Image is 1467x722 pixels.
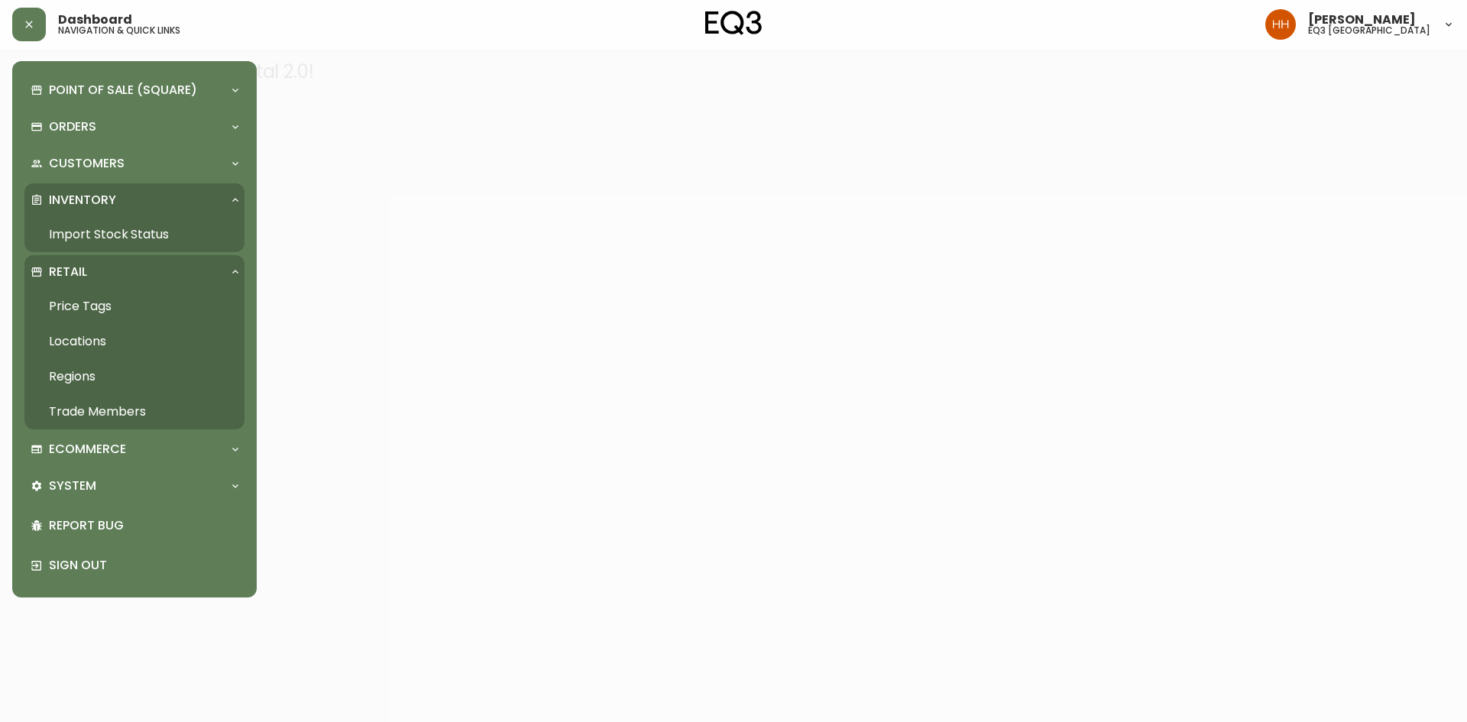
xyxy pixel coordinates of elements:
p: Retail [49,264,87,280]
span: Dashboard [58,14,132,26]
div: Inventory [24,183,244,217]
div: Ecommerce [24,432,244,466]
p: System [49,478,96,494]
p: Report Bug [49,517,238,534]
a: Trade Members [24,394,244,429]
div: Retail [24,255,244,289]
p: Sign Out [49,557,238,574]
span: [PERSON_NAME] [1308,14,1416,26]
a: Regions [24,359,244,394]
div: Point of Sale (Square) [24,73,244,107]
h5: eq3 [GEOGRAPHIC_DATA] [1308,26,1430,35]
div: Report Bug [24,506,244,546]
div: Orders [24,110,244,144]
a: Price Tags [24,289,244,324]
img: logo [705,11,762,35]
div: Sign Out [24,546,244,585]
a: Import Stock Status [24,217,244,252]
img: 6b766095664b4c6b511bd6e414aa3971 [1265,9,1296,40]
p: Ecommerce [49,441,126,458]
div: System [24,469,244,503]
p: Customers [49,155,125,172]
p: Inventory [49,192,116,209]
div: Customers [24,147,244,180]
p: Point of Sale (Square) [49,82,197,99]
h5: navigation & quick links [58,26,180,35]
p: Orders [49,118,96,135]
a: Locations [24,324,244,359]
